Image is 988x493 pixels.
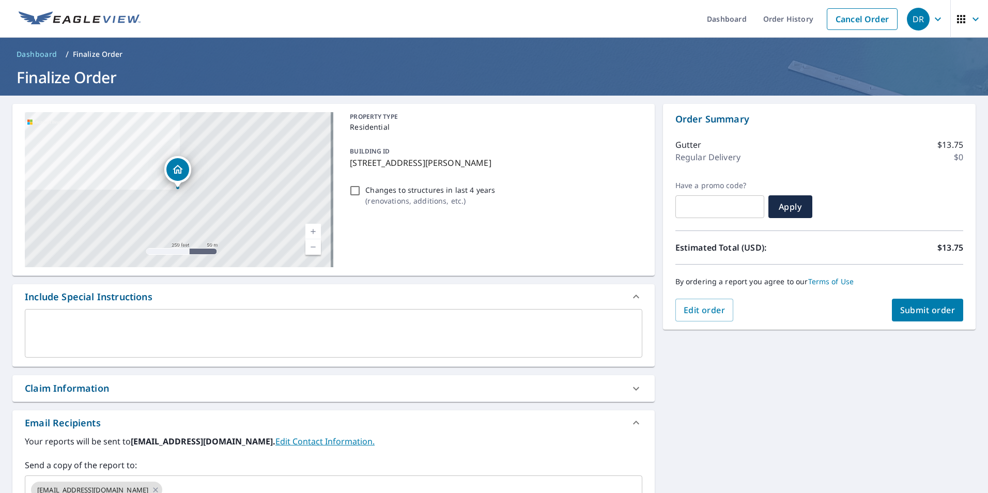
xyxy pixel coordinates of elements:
p: Regular Delivery [675,151,740,163]
p: Estimated Total (USD): [675,241,820,254]
span: Apply [777,201,804,212]
button: Submit order [892,299,964,321]
div: Email Recipients [12,410,655,435]
label: Have a promo code? [675,181,764,190]
a: EditContactInfo [275,436,375,447]
p: Residential [350,121,638,132]
a: Dashboard [12,46,61,63]
div: Claim Information [12,375,655,402]
div: DR [907,8,930,30]
div: Claim Information [25,381,109,395]
span: Submit order [900,304,955,316]
p: $13.75 [937,241,963,254]
div: Dropped pin, building 1, Residential property, 20532 Martin Ln Shoals, IN 47581 [164,156,191,188]
a: Current Level 17, Zoom Out [305,239,321,255]
button: Edit order [675,299,734,321]
div: Include Special Instructions [25,290,152,304]
li: / [66,48,69,60]
div: Include Special Instructions [12,284,655,309]
p: Order Summary [675,112,963,126]
label: Your reports will be sent to [25,435,642,448]
b: [EMAIL_ADDRESS][DOMAIN_NAME]. [131,436,275,447]
a: Cancel Order [827,8,898,30]
h1: Finalize Order [12,67,976,88]
p: [STREET_ADDRESS][PERSON_NAME] [350,157,638,169]
nav: breadcrumb [12,46,976,63]
a: Current Level 17, Zoom In [305,224,321,239]
p: $0 [954,151,963,163]
img: EV Logo [19,11,141,27]
p: BUILDING ID [350,147,390,156]
label: Send a copy of the report to: [25,459,642,471]
button: Apply [768,195,812,218]
p: Gutter [675,138,702,151]
p: Changes to structures in last 4 years [365,184,495,195]
a: Terms of Use [808,276,854,286]
p: PROPERTY TYPE [350,112,638,121]
p: By ordering a report you agree to our [675,277,963,286]
p: Finalize Order [73,49,123,59]
p: ( renovations, additions, etc. ) [365,195,495,206]
span: Edit order [684,304,725,316]
div: Email Recipients [25,416,101,430]
span: Dashboard [17,49,57,59]
p: $13.75 [937,138,963,151]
